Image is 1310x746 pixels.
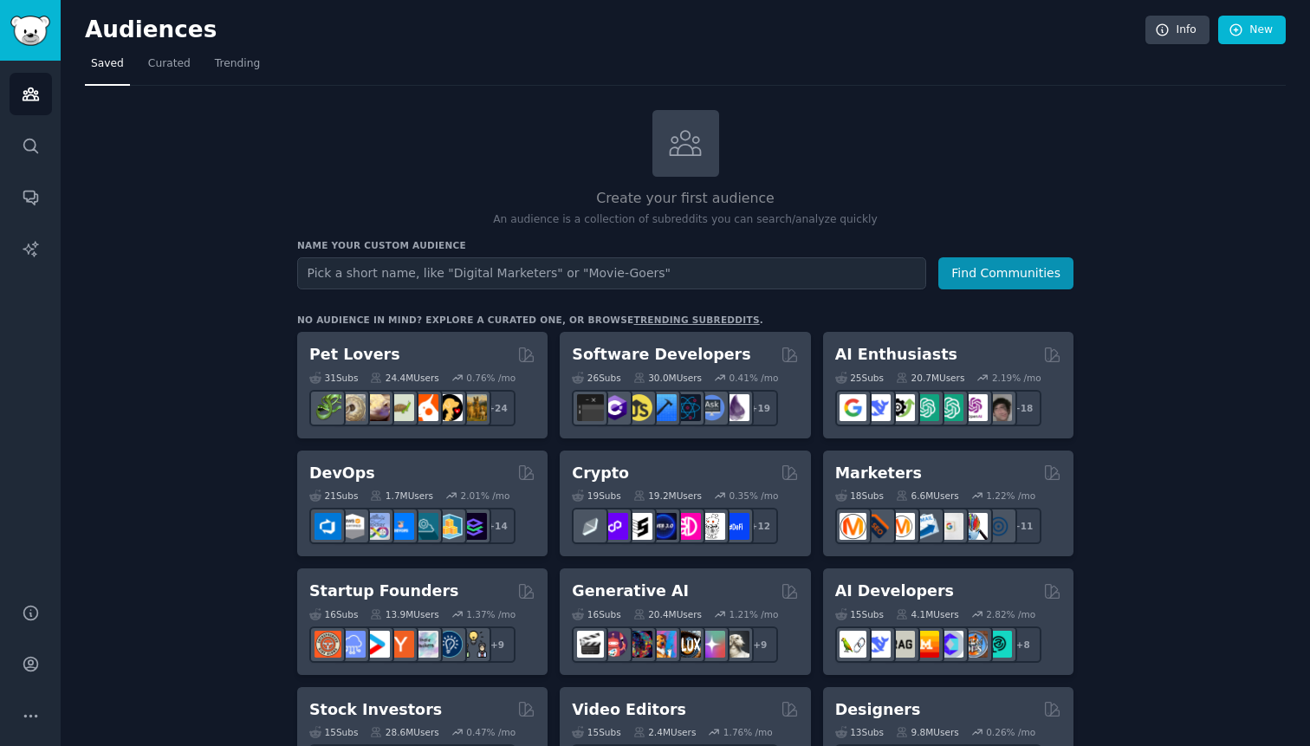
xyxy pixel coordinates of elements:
img: AskComputerScience [698,394,725,421]
div: 2.82 % /mo [986,608,1035,620]
img: bigseo [864,513,891,540]
img: GummySearch logo [10,16,50,46]
h3: Name your custom audience [297,239,1073,251]
div: 0.47 % /mo [466,726,516,738]
img: chatgpt_prompts_ [937,394,963,421]
img: leopardgeckos [363,394,390,421]
img: PetAdvice [436,394,463,421]
div: + 12 [742,508,778,544]
div: 20.7M Users [896,372,964,384]
div: + 8 [1005,626,1041,663]
img: OpenAIDev [961,394,988,421]
div: + 14 [479,508,516,544]
div: 28.6M Users [370,726,438,738]
div: 9.8M Users [896,726,959,738]
img: aws_cdk [436,513,463,540]
div: 1.37 % /mo [466,608,516,620]
div: 2.19 % /mo [992,372,1041,384]
div: 30.0M Users [633,372,702,384]
div: 31 Sub s [309,372,358,384]
div: 16 Sub s [572,608,620,620]
div: 24.4M Users [370,372,438,384]
img: dogbreed [460,394,487,421]
img: EntrepreneurRideAlong [315,631,341,658]
img: FluxAI [674,631,701,658]
img: DreamBooth [723,631,749,658]
img: Docker_DevOps [363,513,390,540]
h2: Create your first audience [297,188,1073,210]
img: googleads [937,513,963,540]
img: aivideo [577,631,604,658]
a: trending subreddits [633,315,759,325]
h2: Video Editors [572,699,686,721]
div: 4.1M Users [896,608,959,620]
h2: AI Developers [835,581,954,602]
img: MistralAI [912,631,939,658]
img: PlatformEngineers [460,513,487,540]
img: Rag [888,631,915,658]
span: Trending [215,56,260,72]
img: chatgpt_promptDesign [912,394,939,421]
img: herpetology [315,394,341,421]
img: learnjavascript [626,394,652,421]
div: 13 Sub s [835,726,884,738]
img: sdforall [650,631,677,658]
img: software [577,394,604,421]
div: 2.4M Users [633,726,697,738]
img: DeepSeek [864,631,891,658]
img: ethfinance [577,513,604,540]
h2: Audiences [85,16,1145,44]
div: 15 Sub s [835,608,884,620]
h2: DevOps [309,463,375,484]
div: + 9 [479,626,516,663]
div: 0.35 % /mo [730,490,779,502]
img: DeepSeek [864,394,891,421]
div: 0.41 % /mo [730,372,779,384]
div: + 18 [1005,390,1041,426]
div: No audience in mind? Explore a curated one, or browse . [297,314,763,326]
div: 1.22 % /mo [986,490,1035,502]
img: OpenSourceAI [937,631,963,658]
img: CryptoNews [698,513,725,540]
span: Curated [148,56,191,72]
div: + 19 [742,390,778,426]
h2: Marketers [835,463,922,484]
img: Emailmarketing [912,513,939,540]
div: + 24 [479,390,516,426]
h2: Stock Investors [309,699,442,721]
img: azuredevops [315,513,341,540]
img: ArtificalIntelligence [985,394,1012,421]
img: elixir [723,394,749,421]
img: growmybusiness [460,631,487,658]
img: cockatiel [412,394,438,421]
div: 26 Sub s [572,372,620,384]
div: 0.26 % /mo [986,726,1035,738]
img: deepdream [626,631,652,658]
div: 25 Sub s [835,372,884,384]
img: dalle2 [601,631,628,658]
img: ethstaker [626,513,652,540]
div: 13.9M Users [370,608,438,620]
a: New [1218,16,1286,45]
img: starryai [698,631,725,658]
img: OnlineMarketing [985,513,1012,540]
img: AIDevelopersSociety [985,631,1012,658]
img: defi_ [723,513,749,540]
button: Find Communities [938,257,1073,289]
div: 2.01 % /mo [461,490,510,502]
h2: Startup Founders [309,581,458,602]
div: 21 Sub s [309,490,358,502]
div: 1.76 % /mo [723,726,773,738]
div: 1.7M Users [370,490,433,502]
img: startup [363,631,390,658]
a: Saved [85,50,130,86]
div: 6.6M Users [896,490,959,502]
div: + 9 [742,626,778,663]
img: MarketingResearch [961,513,988,540]
img: content_marketing [840,513,866,540]
img: indiehackers [412,631,438,658]
img: ycombinator [387,631,414,658]
div: 15 Sub s [309,726,358,738]
img: 0xPolygon [601,513,628,540]
div: + 11 [1005,508,1041,544]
